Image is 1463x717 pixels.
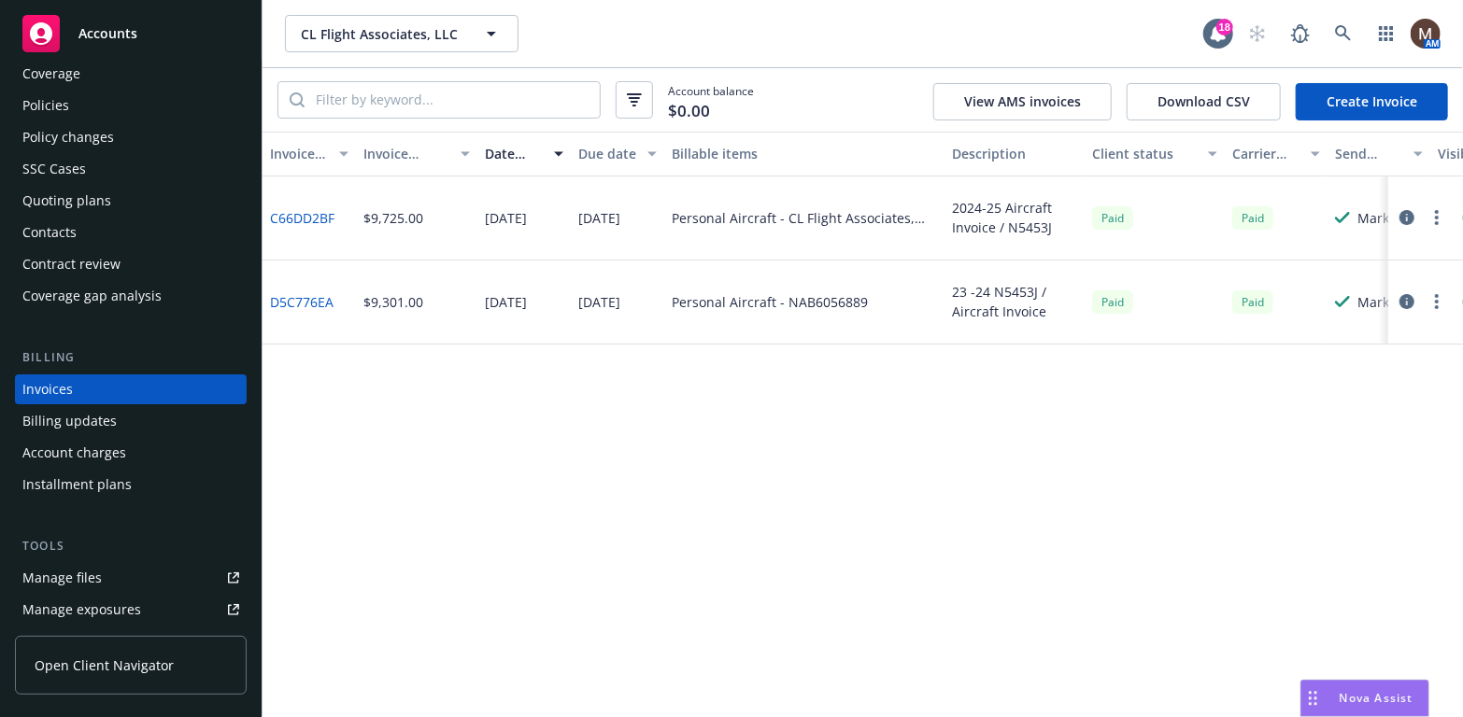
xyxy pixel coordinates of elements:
a: Invoices [15,374,247,404]
a: Report a Bug [1282,15,1319,52]
div: Personal Aircraft - NAB6056889 [672,292,868,312]
span: $0.00 [668,99,710,123]
button: View AMS invoices [933,83,1112,120]
div: Marked as sent [1357,292,1423,312]
button: Client status [1085,132,1225,176]
a: Policies [15,91,247,120]
div: Drag to move [1301,681,1325,716]
a: Coverage gap analysis [15,281,247,311]
button: Date issued [477,132,571,176]
a: Contract review [15,249,247,279]
a: C66DD2BF [270,208,334,228]
div: 18 [1216,19,1233,35]
div: [DATE] [485,292,527,312]
a: Account charges [15,438,247,468]
button: Invoice ID [263,132,356,176]
span: Open Client Navigator [35,655,174,675]
div: Contacts [22,218,77,247]
div: Contract review [22,249,121,279]
div: Send result [1335,144,1402,163]
div: [DATE] [578,208,620,228]
button: Download CSV [1127,83,1281,120]
div: Policies [22,91,69,120]
a: Start snowing [1239,15,1276,52]
div: Description [952,144,1077,163]
a: SSC Cases [15,154,247,184]
a: Manage files [15,563,247,593]
div: Manage exposures [22,595,141,625]
div: Installment plans [22,470,132,499]
a: D5C776EA [270,292,334,312]
div: Billable items [672,144,937,163]
span: Nova Assist [1340,690,1413,706]
a: Create Invoice [1296,83,1448,120]
a: Installment plans [15,470,247,499]
div: Due date [578,144,636,163]
div: Personal Aircraft - CL Flight Associates, LLC - NAB6063155 [672,208,937,228]
svg: Search [290,92,305,107]
div: Billing updates [22,406,117,436]
div: [DATE] [578,292,620,312]
div: 23 -24 N5453J / Aircraft Invoice [952,282,1077,321]
div: Client status [1092,144,1197,163]
div: Date issued [485,144,543,163]
button: CL Flight Associates, LLC [285,15,518,52]
a: Accounts [15,7,247,60]
span: Accounts [78,26,137,41]
a: Coverage [15,59,247,89]
button: Description [945,132,1085,176]
div: Paid [1232,290,1273,314]
div: Paid [1232,206,1273,230]
div: Invoices [22,374,73,404]
div: Account charges [22,438,126,468]
input: Filter by keyword... [305,82,600,118]
div: Billing [15,348,247,367]
div: Quoting plans [22,186,111,216]
button: Invoice amount [356,132,477,176]
button: Send result [1328,132,1430,176]
a: Billing updates [15,406,247,436]
a: Quoting plans [15,186,247,216]
a: Manage exposures [15,595,247,625]
a: Search [1325,15,1362,52]
div: Manage files [22,563,102,593]
span: CL Flight Associates, LLC [301,24,462,44]
a: Contacts [15,218,247,247]
button: Carrier status [1225,132,1328,176]
div: [DATE] [485,208,527,228]
a: Policy changes [15,122,247,152]
button: Billable items [664,132,945,176]
div: Tools [15,537,247,555]
span: Account balance [668,83,754,117]
div: SSC Cases [22,154,86,184]
div: Invoice ID [270,144,328,163]
button: Nova Assist [1300,680,1429,717]
div: 2024-25 Aircraft Invoice / N5453J [952,198,1077,237]
div: $9,725.00 [363,208,423,228]
div: Coverage [22,59,80,89]
div: Policy changes [22,122,114,152]
div: Coverage gap analysis [22,281,162,311]
div: Carrier status [1232,144,1300,163]
div: Marked as sent [1357,208,1423,228]
img: photo [1411,19,1441,49]
div: Paid [1092,206,1133,230]
a: Switch app [1368,15,1405,52]
div: Invoice amount [363,144,449,163]
div: $9,301.00 [363,292,423,312]
div: Paid [1092,290,1133,314]
button: Due date [571,132,664,176]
